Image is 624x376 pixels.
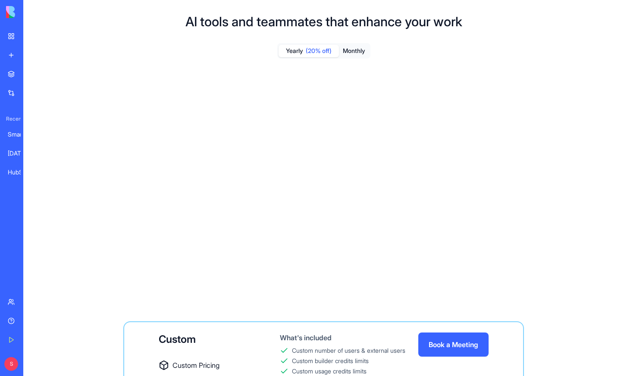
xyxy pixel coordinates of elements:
a: [DATE] Board Manager [3,145,37,162]
span: Recent [3,115,21,122]
button: Monthly [339,45,369,57]
div: Custom number of users & external users [292,346,405,355]
button: Yearly [279,45,339,57]
img: logo [6,6,60,18]
div: HubSpot Lead Intelligence Dashboard [8,168,32,177]
a: HubSpot Lead Intelligence Dashboard [3,164,37,181]
span: (20% off) [306,47,332,55]
div: Smart Document Portal [8,130,32,139]
a: Smart Document Portal [3,126,37,143]
div: [DATE] Board Manager [8,149,32,158]
div: Custom builder credits limits [292,357,369,365]
h1: AI tools and teammates that enhance your work [185,14,462,29]
div: Custom usage credits limits [292,367,367,376]
div: Custom [159,332,269,346]
button: Book a Meeting [418,332,489,357]
div: What's included [280,332,407,343]
span: Custom Pricing [172,360,219,370]
span: S [4,357,18,371]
